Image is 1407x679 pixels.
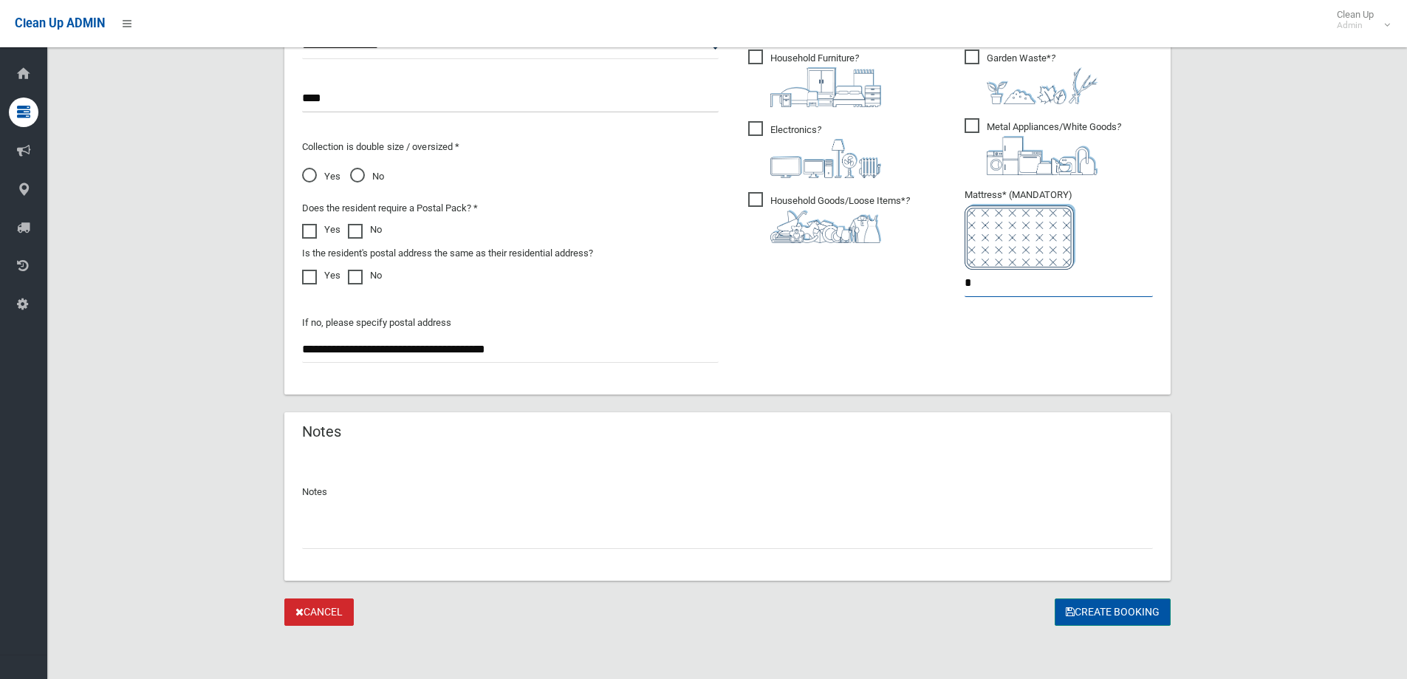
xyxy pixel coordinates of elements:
label: No [348,221,382,239]
i: ? [770,124,881,178]
span: Electronics [748,121,881,178]
img: 4fd8a5c772b2c999c83690221e5242e0.png [987,67,1098,104]
i: ? [770,52,881,107]
span: Household Furniture [748,50,881,107]
span: Garden Waste* [965,50,1098,104]
img: b13cc3517677393f34c0a387616ef184.png [770,210,881,243]
p: Notes [302,483,1153,501]
button: Create Booking [1055,598,1171,626]
img: aa9efdbe659d29b613fca23ba79d85cb.png [770,67,881,107]
header: Notes [284,417,359,446]
span: Mattress* (MANDATORY) [965,189,1153,270]
img: 36c1b0289cb1767239cdd3de9e694f19.png [987,136,1098,175]
p: Collection is double size / oversized * [302,138,719,156]
span: No [350,168,384,185]
a: Cancel [284,598,354,626]
span: Clean Up [1329,9,1389,31]
label: If no, please specify postal address [302,314,451,332]
small: Admin [1337,20,1374,31]
label: Yes [302,221,340,239]
span: Metal Appliances/White Goods [965,118,1121,175]
i: ? [987,52,1098,104]
label: No [348,267,382,284]
label: Does the resident require a Postal Pack? * [302,199,478,217]
span: Yes [302,168,340,185]
img: 394712a680b73dbc3d2a6a3a7ffe5a07.png [770,139,881,178]
label: Yes [302,267,340,284]
span: Household Goods/Loose Items* [748,192,910,243]
img: e7408bece873d2c1783593a074e5cb2f.png [965,204,1075,270]
i: ? [770,195,910,243]
i: ? [987,121,1121,175]
span: Clean Up ADMIN [15,16,105,30]
label: Is the resident's postal address the same as their residential address? [302,245,593,262]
